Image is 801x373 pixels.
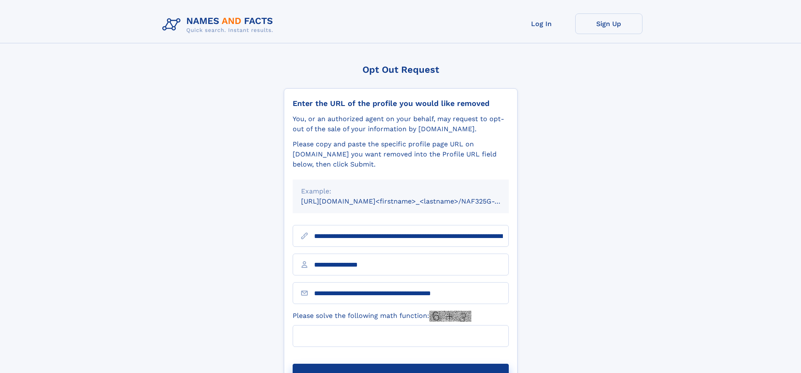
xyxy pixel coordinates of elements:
[508,13,575,34] a: Log In
[575,13,642,34] a: Sign Up
[301,186,500,196] div: Example:
[293,114,509,134] div: You, or an authorized agent on your behalf, may request to opt-out of the sale of your informatio...
[159,13,280,36] img: Logo Names and Facts
[293,311,471,322] label: Please solve the following math function:
[293,99,509,108] div: Enter the URL of the profile you would like removed
[301,197,525,205] small: [URL][DOMAIN_NAME]<firstname>_<lastname>/NAF325G-xxxxxxxx
[293,139,509,169] div: Please copy and paste the specific profile page URL on [DOMAIN_NAME] you want removed into the Pr...
[284,64,518,75] div: Opt Out Request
